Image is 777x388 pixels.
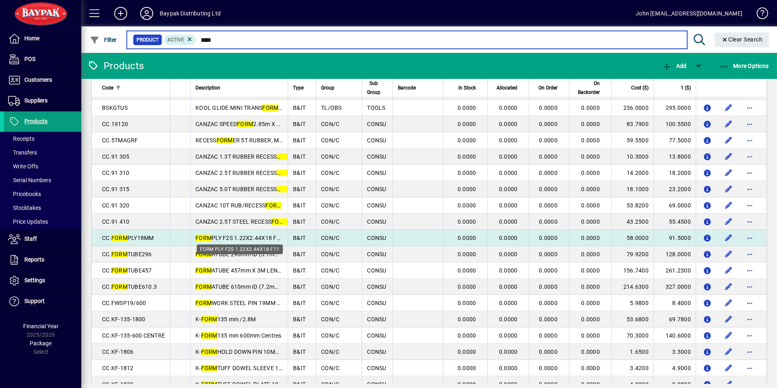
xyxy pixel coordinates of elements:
[4,187,81,201] a: Pricebooks
[4,159,81,173] a: Write Offs
[722,280,735,293] button: Edit
[293,283,306,290] span: B&IT
[24,97,48,104] span: Suppliers
[4,28,81,49] a: Home
[538,83,558,92] span: On Order
[321,121,339,127] span: CON/C
[4,215,81,229] a: Price Updates
[743,199,756,212] button: More options
[102,283,157,290] span: CC. TUBE610.3
[398,83,416,92] span: Barcode
[102,137,138,144] span: CC.5TMAGRF
[321,202,339,209] span: CON/C
[499,332,518,339] span: 0.0000
[24,277,45,283] span: Settings
[722,362,735,375] button: Edit
[24,118,48,124] span: Products
[653,132,696,148] td: 77.5000
[201,316,217,323] em: FORM
[743,231,756,244] button: More options
[611,311,653,327] td: 53.6800
[195,267,289,274] span: ATUBE 457mm X 3M LENGTH
[321,105,342,111] span: TL/OBS
[4,132,81,146] a: Receipts
[321,218,339,225] span: CON/C
[367,251,386,257] span: CONSU
[102,235,154,241] span: CC. PLY18MM
[722,248,735,261] button: Edit
[293,267,306,274] span: B&IT
[23,323,59,329] span: Financial Year
[581,218,600,225] span: 0.0000
[271,218,288,225] em: FORM
[611,116,653,132] td: 83.7900
[631,83,649,92] span: Cost ($)
[195,267,212,274] em: FORM
[574,79,607,97] div: On Backorder
[367,79,380,97] span: Sub Group
[458,186,476,192] span: 0.0000
[581,235,600,241] span: 0.0000
[4,70,81,90] a: Customers
[581,251,600,257] span: 0.0000
[277,170,293,176] em: FORM
[611,344,653,360] td: 1.6500
[722,313,735,326] button: Edit
[611,132,653,148] td: 59.5500
[217,137,233,144] em: FORM
[743,313,756,326] button: More options
[293,83,304,92] span: Type
[743,118,756,131] button: More options
[367,283,386,290] span: CONSU
[539,218,558,225] span: 0.0000
[277,186,293,192] em: FORM
[293,202,306,209] span: B&IT
[30,340,52,347] span: Package
[611,214,653,230] td: 43.2500
[499,235,518,241] span: 0.0000
[499,300,518,306] span: 0.0000
[195,137,303,144] span: RECESS ER 5T RUBBER, MAGNETIC
[653,197,696,214] td: 69.0000
[102,267,152,274] span: CC. TUBE457
[539,202,558,209] span: 0.0000
[458,332,476,339] span: 0.0000
[24,235,37,242] span: Staff
[539,137,558,144] span: 0.0000
[90,37,117,43] span: Filter
[539,332,558,339] span: 0.0000
[195,235,283,241] span: PLY F2S 1.22X2.44X18 F11
[539,316,558,323] span: 0.0000
[8,163,38,170] span: Write Offs
[111,283,128,290] em: FORM
[293,218,306,225] span: B&IT
[4,270,81,291] a: Settings
[195,83,220,92] span: Description
[458,300,476,306] span: 0.0000
[581,186,600,192] span: 0.0000
[265,202,282,209] em: FORM
[743,134,756,147] button: More options
[293,121,306,127] span: B&IT
[458,153,476,160] span: 0.0000
[499,251,518,257] span: 0.0000
[102,251,152,257] span: CC. TUBE296
[24,56,35,62] span: POS
[499,170,518,176] span: 0.0000
[8,135,35,142] span: Receipts
[102,332,165,339] span: CC.KF-135-600 CENTRE
[321,267,339,274] span: CON/C
[539,235,558,241] span: 0.0000
[195,332,282,339] span: K- 135 mm 600mm Centres
[321,283,339,290] span: CON/C
[8,205,41,211] span: Stocktakes
[458,316,476,323] span: 0.0000
[539,300,558,306] span: 0.0000
[581,332,600,339] span: 0.0000
[262,105,278,111] em: FORM
[102,83,165,92] div: Code
[499,105,518,111] span: 0.0000
[743,215,756,228] button: More options
[751,2,767,28] a: Knowledge Base
[574,79,600,97] span: On Backorder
